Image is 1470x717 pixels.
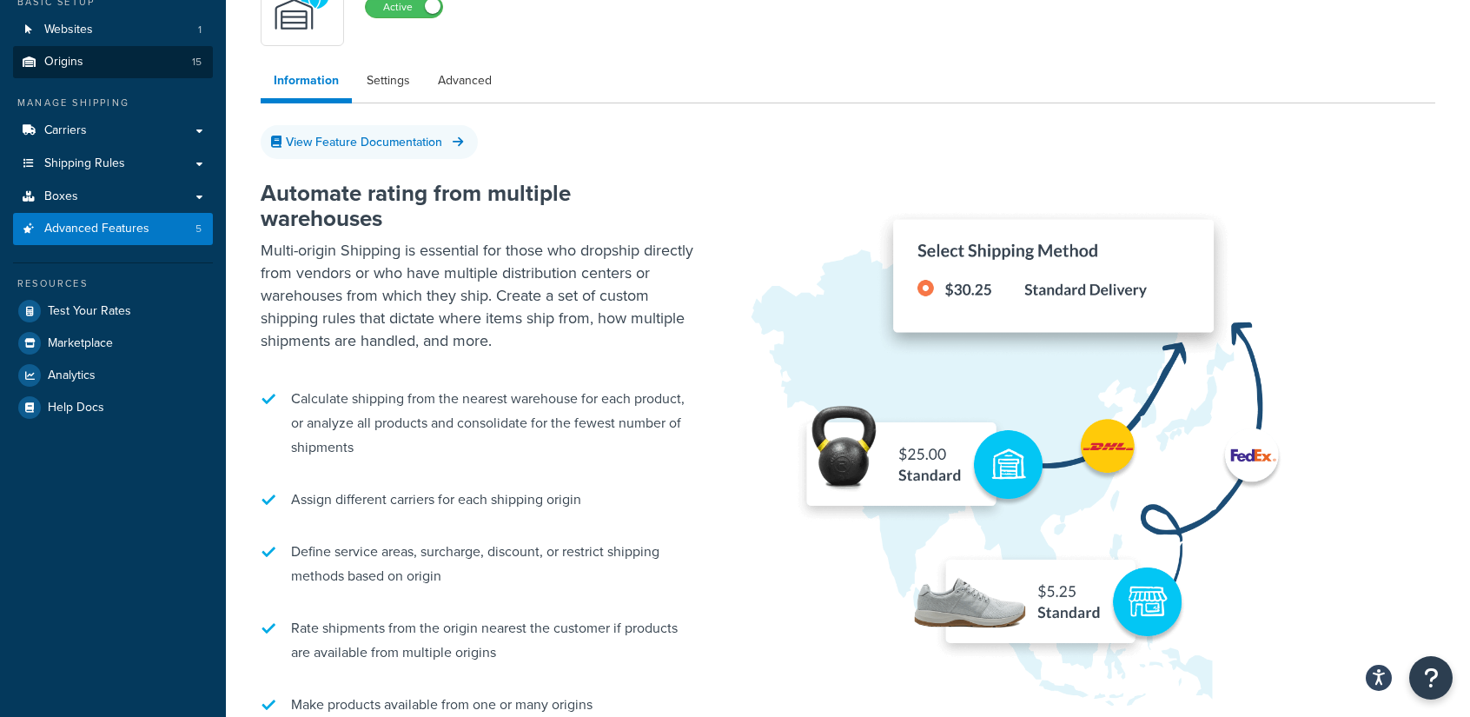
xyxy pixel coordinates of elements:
span: Carriers [44,123,87,138]
span: 1 [198,23,202,37]
div: Resources [13,276,213,291]
li: Origins [13,46,213,78]
a: Origins15 [13,46,213,78]
li: Advanced Features [13,213,213,245]
span: 5 [195,222,202,236]
span: Shipping Rules [44,156,125,171]
div: Manage Shipping [13,96,213,110]
li: Websites [13,14,213,46]
a: Help Docs [13,392,213,423]
a: Test Your Rates [13,295,213,327]
span: Origins [44,55,83,70]
a: Analytics [13,360,213,391]
span: 15 [192,55,202,70]
a: Shipping Rules [13,148,213,180]
a: Information [261,63,352,103]
span: Help Docs [48,401,104,415]
li: Assign different carriers for each shipping origin [261,479,695,521]
li: Rate shipments from the origin nearest the customer if products are available from multiple origins [261,607,695,674]
span: Test Your Rates [48,304,131,319]
h2: Automate rating from multiple warehouses [261,181,695,230]
a: Advanced Features5 [13,213,213,245]
button: Open Resource Center [1409,656,1453,700]
a: Advanced [425,63,505,98]
p: Multi-origin Shipping is essential for those who dropship directly from vendors or who have multi... [261,239,695,352]
li: Calculate shipping from the nearest warehouse for each product, or analyze all products and conso... [261,378,695,468]
a: Websites1 [13,14,213,46]
a: Boxes [13,181,213,213]
span: Analytics [48,368,96,383]
span: Marketplace [48,336,113,351]
li: Define service areas, surcharge, discount, or restrict shipping methods based on origin [261,531,695,597]
span: Boxes [44,189,78,204]
a: View Feature Documentation [261,125,478,159]
a: Settings [354,63,423,98]
span: Websites [44,23,93,37]
span: Advanced Features [44,222,149,236]
a: Carriers [13,115,213,147]
a: Marketplace [13,328,213,359]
